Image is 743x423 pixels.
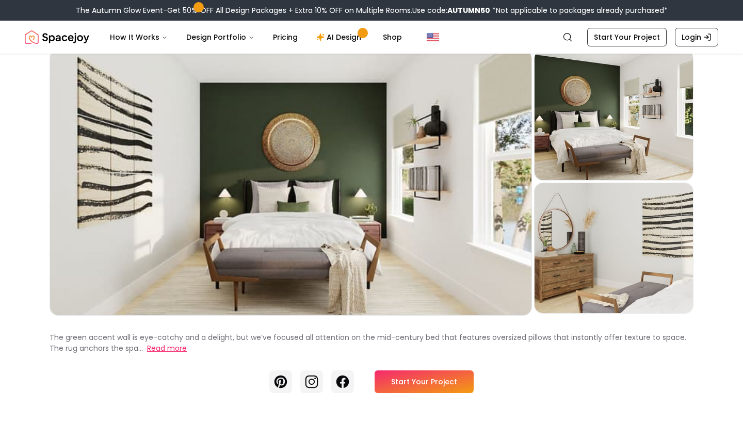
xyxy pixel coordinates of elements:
[447,5,490,15] b: AUTUMN50
[102,27,176,47] button: How It Works
[147,343,187,354] button: Read more
[375,370,474,393] a: Start Your Project
[178,27,263,47] button: Design Portfolio
[265,27,306,47] a: Pricing
[25,27,89,47] a: Spacejoy
[587,28,667,46] a: Start Your Project
[308,27,373,47] a: AI Design
[25,21,718,54] nav: Global
[412,5,490,15] span: Use code:
[375,27,410,47] a: Shop
[490,5,668,15] span: *Not applicable to packages already purchased*
[427,31,439,43] img: United States
[102,27,410,47] nav: Main
[76,5,668,15] div: The Autumn Glow Event-Get 50% OFF All Design Packages + Extra 10% OFF on Multiple Rooms.
[675,28,718,46] a: Login
[50,332,686,353] p: The green accent wall is eye-catchy and a delight, but we’ve focused all attention on the mid-cen...
[25,27,89,47] img: Spacejoy Logo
